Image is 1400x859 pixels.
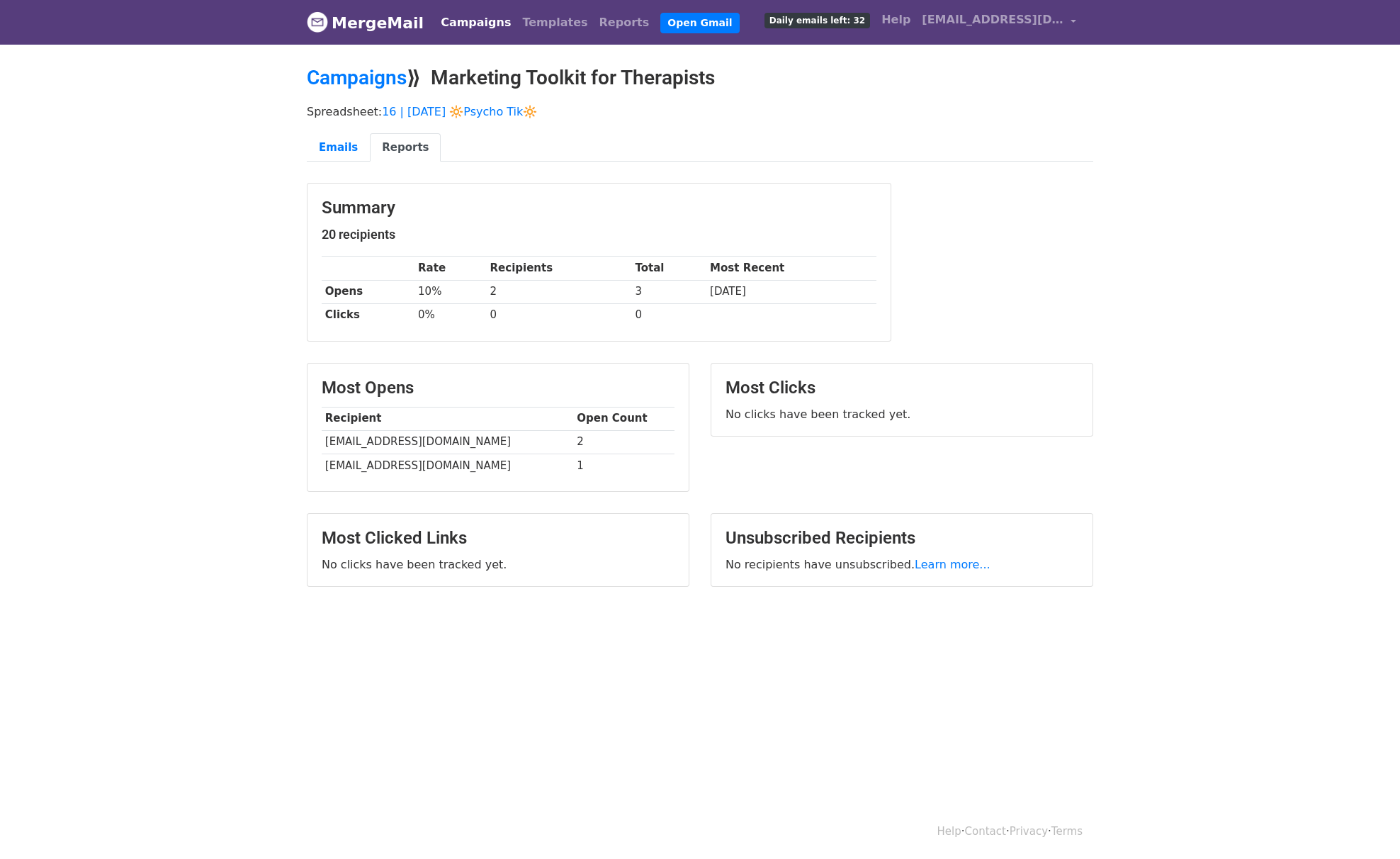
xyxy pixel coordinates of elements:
h3: Most Opens [322,378,674,398]
td: 0 [632,303,707,327]
td: 0% [414,303,487,327]
a: Learn more... [915,558,990,571]
td: [EMAIL_ADDRESS][DOMAIN_NAME] [322,430,573,454]
h3: Unsubscribed Recipients [726,528,1078,549]
span: [EMAIL_ADDRESS][DOMAIN_NAME] [922,11,1063,28]
a: Campaigns [435,9,516,37]
a: Terms [1051,825,1083,838]
a: Emails [307,133,370,162]
td: [DATE] [706,280,876,303]
a: Reports [594,9,655,37]
a: MergeMail [307,8,424,38]
td: 2 [487,280,632,303]
h3: Summary [322,198,876,218]
p: Spreadsheet: [307,104,1093,119]
span: Daily emails left: 32 [764,13,870,28]
img: MergeMail logo [307,11,328,33]
th: Most Recent [706,257,876,280]
a: Templates [516,9,593,37]
a: [EMAIL_ADDRESS][DOMAIN_NAME] [916,6,1082,39]
h2: ⟫ Marketing Toolkit for Therapists [307,66,1093,90]
td: 3 [632,280,707,303]
th: Open Count [573,407,674,430]
p: No clicks have been tracked yet. [726,407,1078,422]
a: 16 | [DATE] 🔆Psycho Tik🔆 [382,105,537,118]
p: No clicks have been tracked yet. [322,557,674,572]
p: No recipients have unsubscribed. [726,557,1078,572]
td: 2 [573,430,674,454]
a: Privacy [1010,825,1048,838]
iframe: Chat Widget [1329,791,1400,859]
h5: 20 recipients [322,227,876,242]
a: Campaigns [307,66,407,89]
th: Total [632,257,707,280]
td: 10% [414,280,487,303]
th: Opens [322,280,414,303]
th: Rate [414,257,487,280]
a: Reports [370,133,441,162]
td: 1 [573,454,674,477]
a: Help [937,825,961,838]
th: Recipient [322,407,573,430]
h3: Most Clicks [726,378,1078,398]
th: Recipients [487,257,632,280]
a: Open Gmail [660,13,739,33]
th: Clicks [322,303,414,327]
a: Daily emails left: 32 [759,6,876,34]
td: 0 [487,303,632,327]
a: Help [876,6,916,34]
td: [EMAIL_ADDRESS][DOMAIN_NAME] [322,454,573,477]
h3: Most Clicked Links [322,528,674,549]
a: Contact [965,825,1006,838]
